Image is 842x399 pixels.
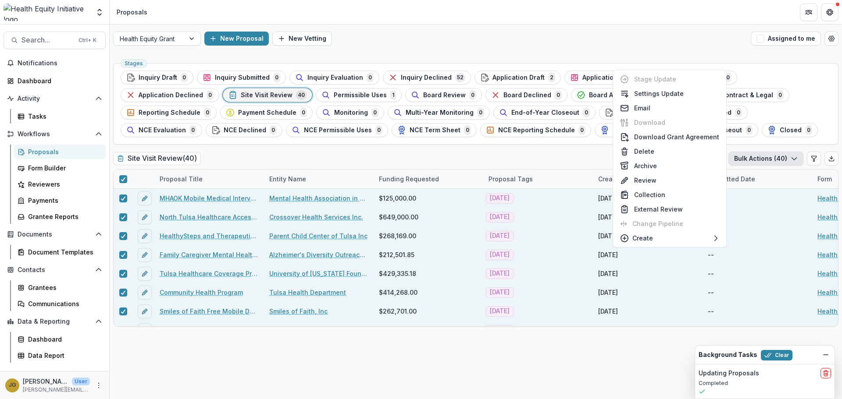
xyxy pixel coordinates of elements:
button: Application Draft2 [475,71,561,85]
button: NCE Term Sheet0 [392,123,477,137]
span: 0 [555,90,562,100]
div: [DATE] [598,325,618,335]
a: Dashboard [4,74,106,88]
span: Multi-Year Monitoring [406,109,474,117]
div: Data Report [28,351,99,360]
button: Board Declined0 [485,88,567,102]
h2: Site Visit Review ( 40 ) [113,152,201,165]
div: Created [593,169,703,188]
button: Open Documents [4,227,106,241]
button: NCE Declined0 [206,123,282,137]
span: $268,169.00 [379,231,416,240]
div: Tasks [28,112,99,121]
button: edit [138,229,152,243]
button: Open Activity [4,92,106,106]
div: [DATE] [598,212,618,222]
div: Proposal Tags [483,169,593,188]
button: Application Declined0 [121,88,219,102]
div: Reviewers [28,180,99,189]
span: NCE Permissible Uses [304,127,372,134]
a: Parent Child Center of Tulsa Inc [269,231,367,240]
span: 0 [464,125,471,135]
span: 0 [300,108,307,117]
span: 0 [477,108,484,117]
a: Smiles of Faith, Inc [269,307,328,316]
span: $212,501.85 [379,250,414,259]
span: NCE Reporting Schedule [498,127,575,134]
button: Board Review0 [405,88,482,102]
span: 0 [270,125,277,135]
div: -- [708,325,714,335]
button: delete [821,368,831,378]
a: Tulsa Health Department [269,288,346,297]
span: Board Approved & Term Sheet [589,92,683,99]
div: Created [593,174,628,184]
span: 40 [296,90,307,100]
span: Permissible Uses [334,92,387,99]
p: [PERSON_NAME] [23,377,68,386]
span: 0 [204,108,211,117]
button: edit [138,304,152,318]
a: Crossover Health Services Inc. [269,212,363,222]
button: Board Approved & Term Sheet0 [571,88,699,102]
span: Inquiry Evaluation [307,74,363,81]
a: Proposals [14,145,106,159]
a: Tasks [14,109,106,124]
div: Ctrl + K [77,35,98,45]
p: User [72,378,90,385]
button: NCE Evaluation0 [121,123,202,137]
a: Reviewers [14,177,106,191]
div: Proposal Title [154,169,264,188]
span: $125,000.00 [379,194,416,203]
a: Document Templates [14,245,106,259]
button: edit [138,210,152,224]
a: Payments [14,193,106,208]
div: Submitted Date [703,169,812,188]
button: Open entity switcher [93,4,106,21]
button: Site Visit Review40 [223,88,312,102]
div: Proposals [117,7,147,17]
p: [PERSON_NAME][EMAIL_ADDRESS][PERSON_NAME][DATE][DOMAIN_NAME] [23,386,90,394]
a: Data Report [14,348,106,363]
span: Documents [18,231,92,238]
button: edit [138,191,152,205]
button: Inquiry Evaluation0 [289,71,379,85]
div: Grantee Reports [28,212,99,221]
span: NCE Declined [224,127,266,134]
button: Application Submitted0 [564,71,667,85]
div: Grantees [28,283,99,292]
button: Closed0 [762,123,818,137]
button: NCE Permissible Uses0 [286,123,388,137]
div: Payments [28,196,99,205]
span: 0 [469,90,476,100]
div: Funding Requested [374,169,483,188]
button: New Proposal [204,32,269,46]
button: edit [138,248,152,262]
button: Dismiss [821,350,831,360]
div: -- [708,250,714,259]
button: Permissible Uses1 [316,88,402,102]
span: End-of-Year Closeout [511,109,579,117]
div: Proposal Tags [483,174,538,184]
a: North Tulsa Healthcare Access Expansion Initiative [160,212,259,222]
div: -- [708,288,714,297]
span: Closed [780,127,802,134]
a: MHAOK Mobile Medical Intervention Team (MMIT) [160,194,259,203]
button: Edit table settings [807,152,821,166]
div: [DATE] [598,231,618,240]
span: 0 [724,73,731,82]
span: Search... [21,36,73,44]
button: New Vetting [272,32,332,46]
a: [GEOGRAPHIC_DATA] [160,325,222,335]
button: Partners [800,4,817,21]
span: Application Draft [492,74,545,81]
button: Bulk Actions (40) [728,152,803,166]
span: NCE Term Sheet [410,127,460,134]
span: Payment Schedule [238,109,296,117]
span: 0 [583,108,590,117]
button: Export table data [824,152,838,166]
div: Jenna Grant [9,382,16,388]
span: Stages [125,60,143,67]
